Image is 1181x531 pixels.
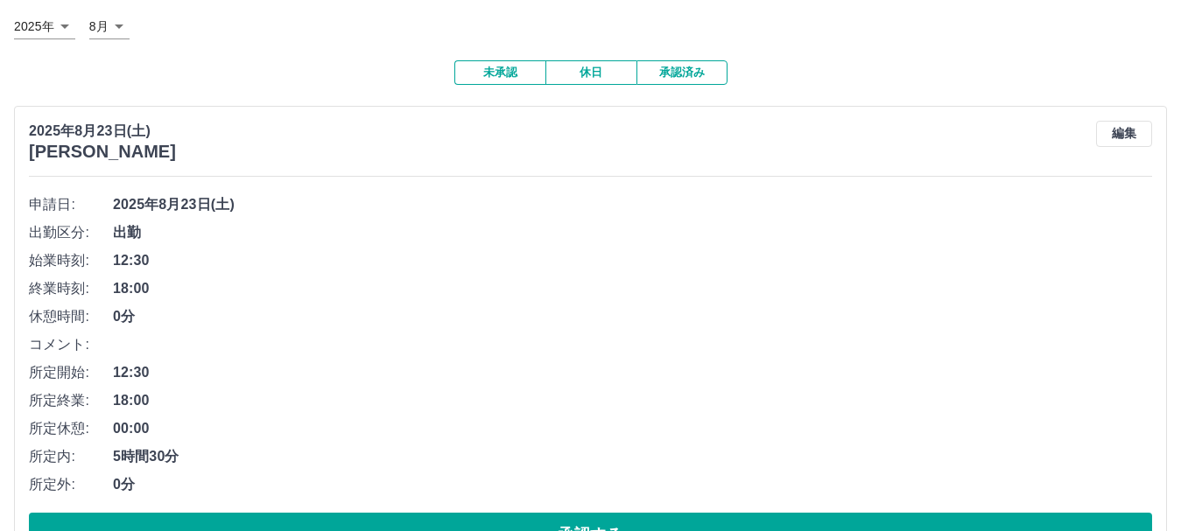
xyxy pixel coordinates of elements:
p: 2025年8月23日(土) [29,121,176,142]
span: 所定休憩: [29,418,113,439]
span: 0分 [113,306,1152,327]
div: 2025年 [14,14,75,39]
span: 終業時刻: [29,278,113,299]
div: 8月 [89,14,130,39]
span: 18:00 [113,390,1152,411]
span: 始業時刻: [29,250,113,271]
span: 12:30 [113,250,1152,271]
span: コメント: [29,334,113,355]
span: 休憩時間: [29,306,113,327]
button: 編集 [1096,121,1152,147]
span: 0分 [113,474,1152,495]
span: 申請日: [29,194,113,215]
button: 承認済み [636,60,728,85]
span: 所定外: [29,474,113,495]
span: 12:30 [113,362,1152,383]
span: 所定終業: [29,390,113,411]
span: 2025年8月23日(土) [113,194,1152,215]
span: 18:00 [113,278,1152,299]
span: 所定開始: [29,362,113,383]
button: 未承認 [454,60,545,85]
span: 00:00 [113,418,1152,439]
span: 所定内: [29,446,113,467]
span: 出勤 [113,222,1152,243]
span: 5時間30分 [113,446,1152,467]
h3: [PERSON_NAME] [29,142,176,162]
button: 休日 [545,60,636,85]
span: 出勤区分: [29,222,113,243]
